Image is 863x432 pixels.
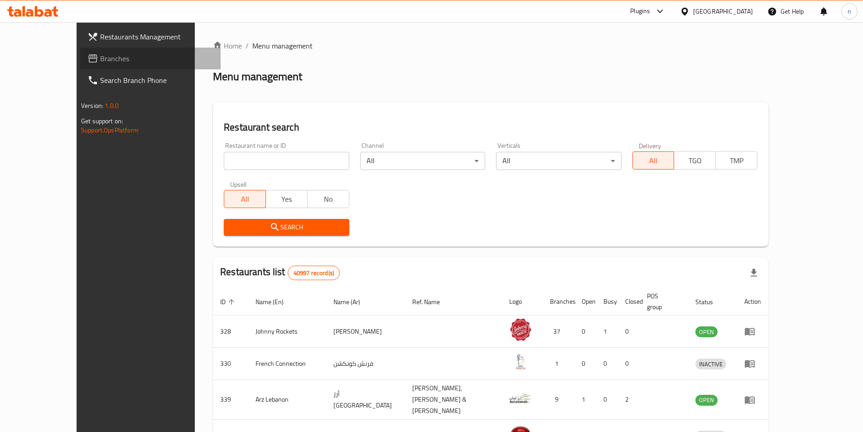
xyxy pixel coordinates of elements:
a: Support.OpsPlatform [81,124,139,136]
td: 0 [574,348,596,380]
span: n [848,6,851,16]
div: Export file [743,262,765,284]
span: OPEN [695,327,718,337]
img: French Connection [509,350,532,373]
td: French Connection [248,348,326,380]
td: 0 [618,316,640,348]
div: All [496,152,621,170]
a: Restaurants Management [80,26,221,48]
a: Home [213,40,242,51]
button: Search [224,219,349,236]
span: POS group [647,291,677,312]
img: Arz Lebanon [509,387,532,409]
span: Name (Ar) [333,296,372,307]
span: Branches [100,53,213,64]
td: Arz Lebanon [248,380,326,420]
h2: Menu management [213,69,302,84]
div: Menu [744,326,761,337]
div: [GEOGRAPHIC_DATA] [693,6,753,16]
span: Yes [270,193,304,206]
td: 328 [213,316,248,348]
th: Open [574,288,596,316]
span: 40997 record(s) [288,269,339,277]
td: [PERSON_NAME] [326,316,405,348]
div: Menu [744,394,761,405]
span: ID [220,296,237,307]
div: Plugins [630,6,650,17]
th: Logo [502,288,543,316]
div: OPEN [695,395,718,406]
div: OPEN [695,326,718,337]
th: Closed [618,288,640,316]
input: Search for restaurant name or ID.. [224,152,349,170]
button: No [307,190,349,208]
span: OPEN [695,395,718,405]
td: 0 [574,316,596,348]
button: TGO [674,151,716,170]
button: All [632,151,675,170]
td: 1 [574,380,596,420]
span: 1.0.0 [105,100,119,112]
td: Johnny Rockets [248,316,326,348]
td: 330 [213,348,248,380]
td: 0 [596,348,618,380]
th: Action [737,288,768,316]
th: Busy [596,288,618,316]
div: Total records count [288,266,340,280]
td: 2 [618,380,640,420]
span: Get support on: [81,115,123,127]
td: 1 [596,316,618,348]
td: 9 [543,380,574,420]
td: 339 [213,380,248,420]
span: Ref. Name [412,296,452,307]
li: / [246,40,249,51]
td: [PERSON_NAME],[PERSON_NAME] & [PERSON_NAME] [405,380,502,420]
span: Menu management [252,40,313,51]
span: TMP [719,154,754,167]
button: All [224,190,266,208]
button: TMP [715,151,757,170]
span: Status [695,296,725,307]
span: Search Branch Phone [100,75,213,86]
th: Branches [543,288,574,316]
img: Johnny Rockets [509,318,532,341]
td: 37 [543,316,574,348]
label: Delivery [639,142,661,149]
h2: Restaurants list [220,265,340,280]
span: Restaurants Management [100,31,213,42]
span: TGO [678,154,712,167]
a: Branches [80,48,221,69]
td: 0 [618,348,640,380]
span: All [636,154,671,167]
span: Version: [81,100,103,112]
a: Search Branch Phone [80,69,221,91]
td: أرز [GEOGRAPHIC_DATA] [326,380,405,420]
span: Name (En) [256,296,295,307]
td: 0 [596,380,618,420]
span: All [228,193,262,206]
span: INACTIVE [695,359,726,369]
td: 1 [543,348,574,380]
div: All [360,152,485,170]
button: Yes [265,190,308,208]
span: No [311,193,346,206]
td: فرنش كونكشن [326,348,405,380]
span: Search [231,222,342,233]
h2: Restaurant search [224,121,757,134]
label: Upsell [230,181,247,187]
nav: breadcrumb [213,40,768,51]
div: Menu [744,358,761,369]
